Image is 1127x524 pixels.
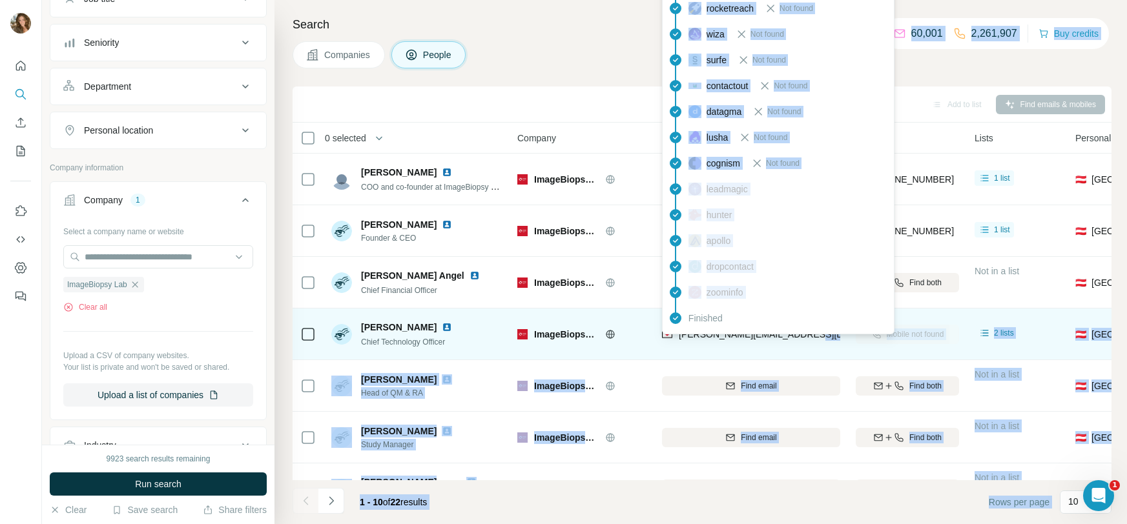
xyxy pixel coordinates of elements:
button: Feedback [10,285,31,308]
span: ImageBiopsy Lab [534,225,599,237]
span: ImageBiopsy Lab [534,431,599,444]
span: [PERSON_NAME][EMAIL_ADDRESS][DOMAIN_NAME] [679,329,906,339]
span: Find email [741,380,776,392]
img: LinkedIn logo [466,477,477,487]
span: 🇦🇹 [1075,379,1086,392]
span: 🇦🇹 [1075,431,1086,444]
img: provider dropcontact logo [688,260,701,273]
span: leadmagic [707,183,748,196]
img: provider surfe logo [688,54,701,66]
span: [PHONE_NUMBER] [873,226,954,236]
button: Find email [662,376,840,396]
p: 10 [1068,495,1079,508]
img: Avatar [331,324,352,345]
img: Avatar [331,376,352,396]
img: provider leadmagic logo [688,183,701,196]
button: Navigate to next page [318,488,344,514]
img: provider contactout logo [688,83,701,89]
span: Find both [909,432,942,443]
span: lusha [707,131,728,144]
img: Avatar [10,13,31,34]
span: Not in a list [975,472,1019,483]
span: [PERSON_NAME] [361,373,437,386]
span: 1 list [994,224,1010,236]
span: [PERSON_NAME] [361,321,437,334]
span: Not found [754,132,787,143]
span: Not found [766,157,800,169]
span: apollo [707,234,730,247]
button: Industry [50,430,266,461]
span: [PERSON_NAME] [361,426,437,436]
span: Not found [774,80,807,92]
span: 1 list [994,172,1010,184]
span: cognism [707,157,740,170]
button: Quick start [10,54,31,77]
button: Upload a list of companies [63,383,253,407]
span: ImageBiopsy Lab [67,279,127,290]
img: provider zoominfo logo [688,286,701,299]
p: Upload a CSV of company websites. [63,350,253,361]
img: Avatar [331,221,352,241]
img: LinkedIn logo [442,322,452,332]
span: COO and co-founder at ImageBiopsy Lab [361,181,504,192]
button: Buy credits [1039,25,1099,43]
img: LinkedIn logo [470,270,480,281]
button: Company1 [50,185,266,221]
button: Seniority [50,27,266,58]
div: 9923 search results remaining [107,453,211,465]
img: provider rocketreach logo [688,2,701,15]
img: provider hunter logo [688,209,701,221]
span: surfe [707,54,727,66]
img: Logo of ImageBiopsy Lab [517,226,528,236]
img: Avatar [331,272,352,293]
span: Find both [909,277,942,288]
button: Save search [112,503,178,516]
span: zoominfo [707,286,743,299]
span: 🇦🇹 [1075,173,1086,186]
button: Clear [50,503,87,516]
img: LinkedIn logo [442,167,452,177]
span: Lists [975,132,993,145]
button: Clear all [63,301,107,313]
span: contactout [707,79,749,92]
button: Find both [856,479,959,499]
img: Logo of ImageBiopsy Lab [517,277,528,288]
iframe: Intercom live chat [1083,480,1114,511]
span: hunter [707,208,732,221]
button: Personal location [50,115,266,146]
button: Find both [856,376,959,396]
span: ImageBiopsy Lab [534,173,599,186]
div: Personal location [84,124,153,137]
div: Select a company name or website [63,221,253,237]
span: 22 [391,497,401,507]
button: Find both [856,273,959,292]
img: provider datagma logo [688,105,701,118]
span: [PERSON_NAME] [361,166,437,179]
div: Company [84,194,123,207]
span: wiza [707,28,725,41]
img: LinkedIn logo [442,219,452,230]
img: Logo of ImageBiopsy Lab [517,329,528,339]
img: Logo of ImageBiopsy Lab [517,174,528,185]
span: Finished [688,312,723,325]
button: Department [50,71,266,102]
span: Chief Technology Officer [361,338,445,347]
span: Find both [909,380,942,392]
img: Avatar [331,479,352,499]
span: Not found [750,28,784,40]
button: Enrich CSV [10,111,31,134]
img: Logo of ImageBiopsy Lab [517,381,528,391]
p: Company information [50,162,267,174]
span: Not found [752,54,786,66]
button: Find email [662,428,840,447]
span: People [423,48,453,61]
span: [PERSON_NAME] [361,218,437,231]
img: provider cognism logo [688,157,701,170]
img: provider wiza logo [688,28,701,41]
span: Rows per page [989,496,1049,509]
span: rocketreach [707,2,754,15]
span: Founder & CEO [361,232,457,244]
span: [PERSON_NAME] Angel [361,269,464,282]
span: Not in a list [975,266,1019,276]
span: ImageBiopsy Lab [534,276,599,289]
